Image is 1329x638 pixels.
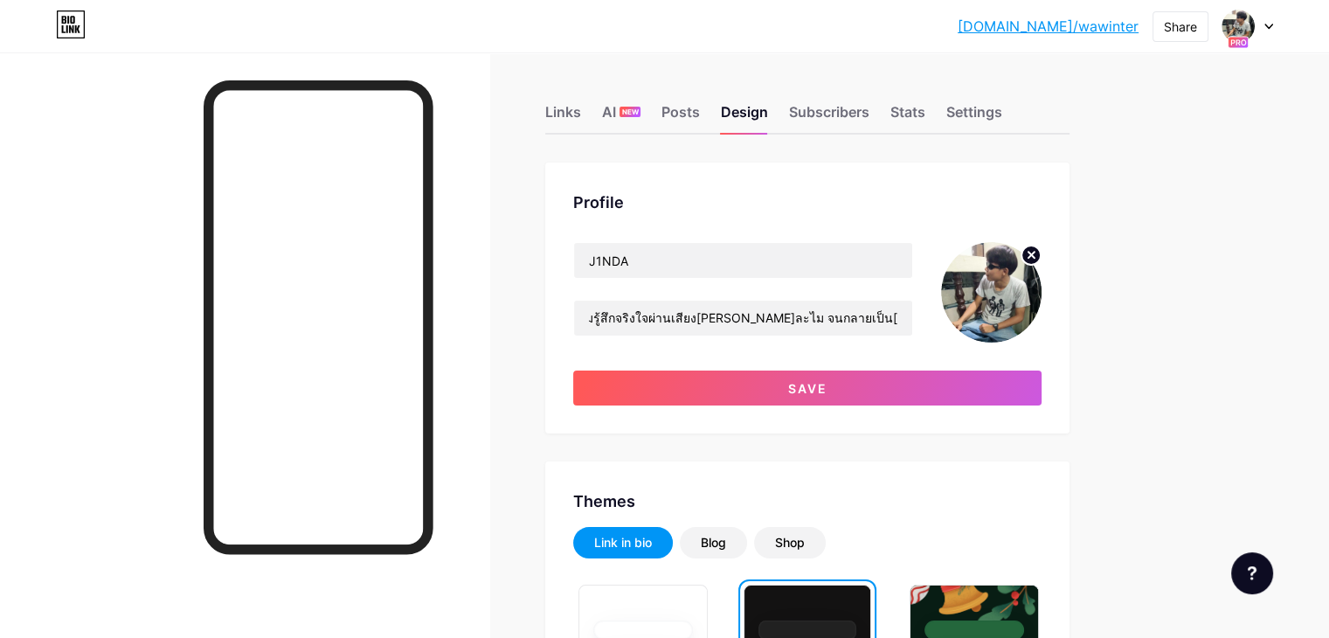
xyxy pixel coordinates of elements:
[573,191,1042,214] div: Profile
[941,242,1042,343] img: Wawinter Music Group
[946,101,1002,133] div: Settings
[574,301,912,336] input: Bio
[1164,17,1197,36] div: Share
[602,101,640,133] div: AI
[890,101,925,133] div: Stats
[958,16,1139,37] a: [DOMAIN_NAME]/wawinter
[594,534,652,551] div: Link in bio
[574,243,912,278] input: Name
[661,101,700,133] div: Posts
[789,101,869,133] div: Subscribers
[721,101,768,133] div: Design
[545,101,581,133] div: Links
[775,534,805,551] div: Shop
[573,371,1042,406] button: Save
[622,107,639,117] span: NEW
[1222,10,1255,43] img: Wawinter Music Group
[573,489,1042,513] div: Themes
[701,534,726,551] div: Blog
[788,381,827,396] span: Save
